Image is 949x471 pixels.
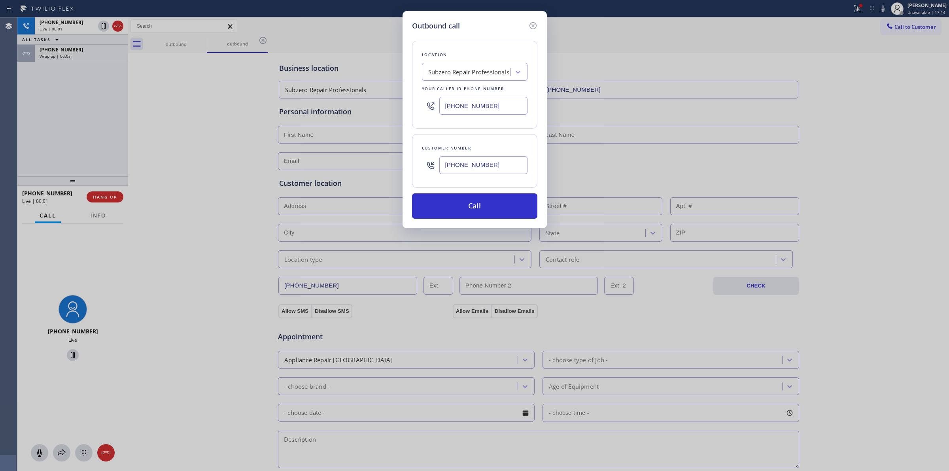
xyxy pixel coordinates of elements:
div: Your caller id phone number [422,85,527,93]
div: Location [422,51,527,59]
input: (123) 456-7890 [439,156,527,174]
div: Subzero Repair Professionals [428,68,510,77]
button: Call [412,193,537,219]
input: (123) 456-7890 [439,97,527,115]
h5: Outbound call [412,21,460,31]
div: Customer number [422,144,527,152]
